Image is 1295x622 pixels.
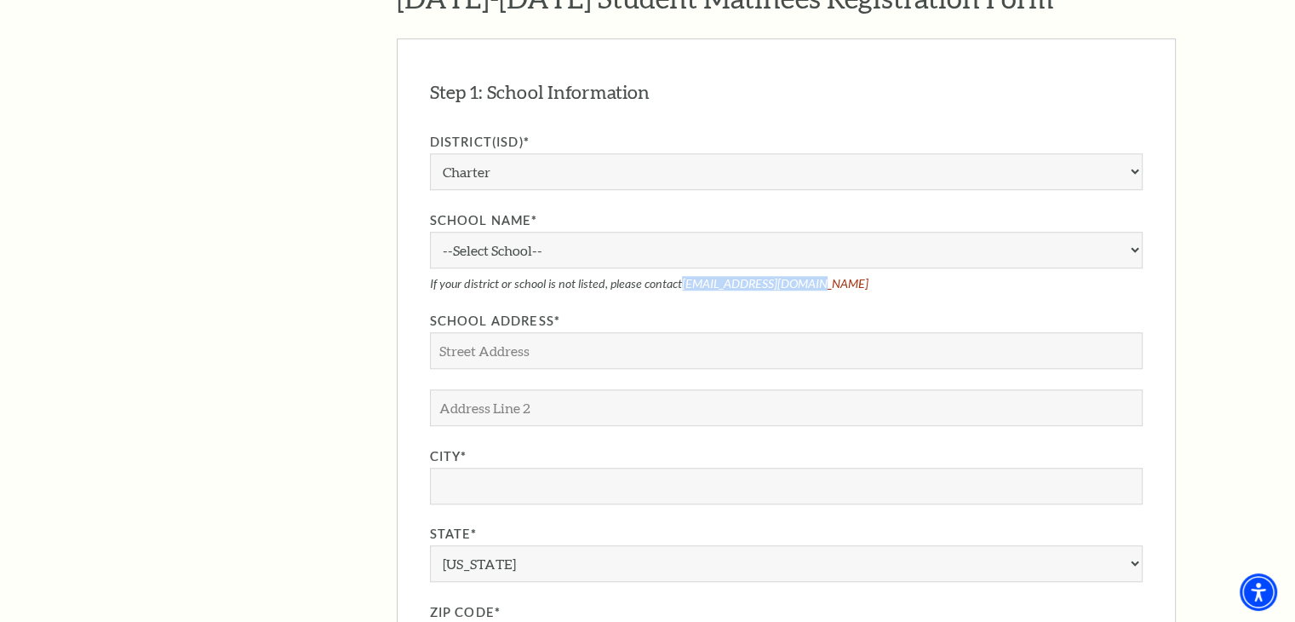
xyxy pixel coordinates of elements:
label: State* [430,524,1143,545]
div: Accessibility Menu [1240,573,1277,611]
label: School Address* [430,311,1143,332]
label: District(ISD)* [430,132,1143,153]
select: District(ISD)* [430,153,1143,190]
label: City* [430,446,1143,468]
a: [EMAIL_ADDRESS][DOMAIN_NAME] [682,276,868,291]
input: Street Address [430,332,1143,369]
h3: Step 1: School Information [430,79,650,106]
input: Address Line 2 [430,389,1143,426]
p: If your district or school is not listed, please contact [430,276,1143,291]
label: School Name* [430,210,1143,232]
